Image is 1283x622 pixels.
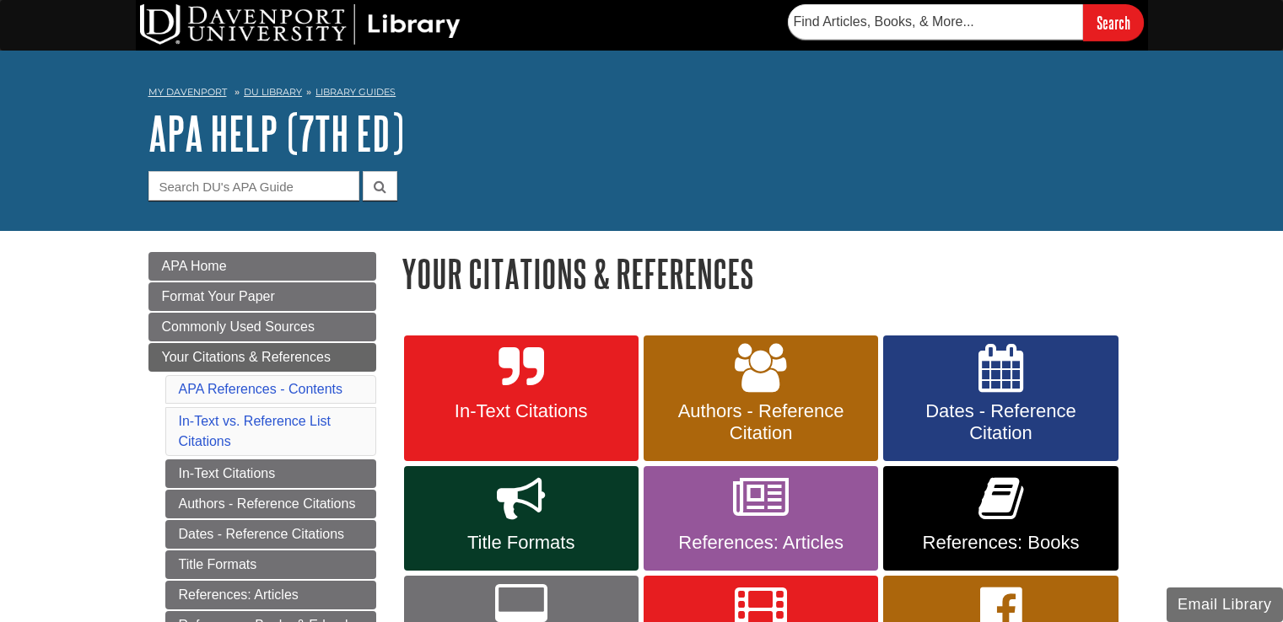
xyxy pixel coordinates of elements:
[165,520,376,549] a: Dates - Reference Citations
[162,319,315,334] span: Commonly Used Sources
[148,81,1135,108] nav: breadcrumb
[417,400,626,422] span: In-Text Citations
[1167,587,1283,622] button: Email Library
[162,350,331,364] span: Your Citations & References
[148,85,227,99] a: My Davenport
[165,581,376,609] a: References: Articles
[656,532,865,554] span: References: Articles
[148,313,376,341] a: Commonly Used Sources
[315,86,396,98] a: Library Guides
[148,343,376,372] a: Your Citations & References
[162,289,275,303] span: Format Your Paper
[402,252,1135,295] h1: Your Citations & References
[883,466,1118,571] a: References: Books
[179,382,342,396] a: APA References - Contents
[148,282,376,311] a: Format Your Paper
[644,335,878,462] a: Authors - Reference Citation
[417,532,626,554] span: Title Formats
[656,400,865,444] span: Authors - Reference Citation
[165,490,376,518] a: Authors - Reference Citations
[644,466,878,571] a: References: Articles
[179,414,332,448] a: In-Text vs. Reference List Citations
[140,4,461,45] img: DU Library
[165,550,376,579] a: Title Formats
[148,107,404,159] a: APA Help (7th Ed)
[148,171,359,201] input: Search DU's APA Guide
[165,459,376,488] a: In-Text Citations
[883,335,1118,462] a: Dates - Reference Citation
[162,259,227,273] span: APA Home
[148,252,376,281] a: APA Home
[244,86,302,98] a: DU Library
[788,4,1083,40] input: Find Articles, Books, & More...
[404,466,639,571] a: Title Formats
[404,335,639,462] a: In-Text Citations
[1083,4,1144,40] input: Search
[896,532,1105,554] span: References: Books
[896,400,1105,444] span: Dates - Reference Citation
[788,4,1144,40] form: Searches DU Library's articles, books, and more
